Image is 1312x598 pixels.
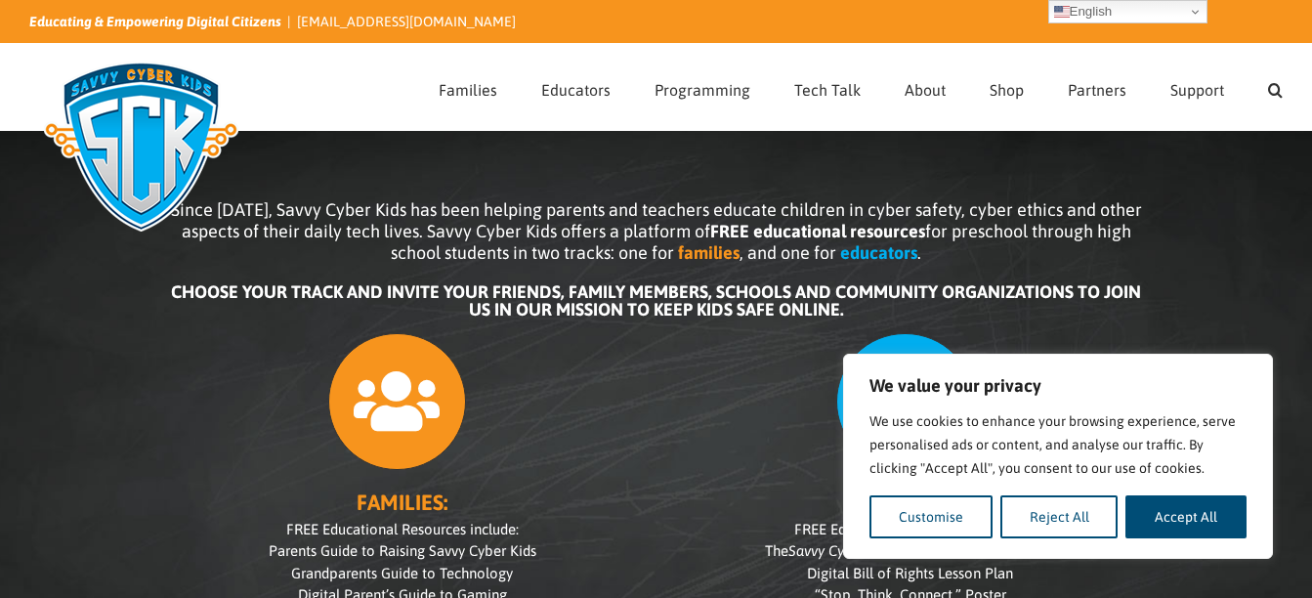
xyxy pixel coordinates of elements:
a: Educators [541,44,611,130]
a: Shop [990,44,1024,130]
a: About [905,44,946,130]
a: Support [1170,44,1224,130]
span: Parents Guide to Raising Savvy Cyber Kids [269,542,536,559]
p: We value your privacy [869,374,1247,398]
button: Accept All [1125,495,1247,538]
b: educators [840,242,917,263]
span: Families [439,82,497,98]
span: Support [1170,82,1224,98]
b: FAMILIES: [357,490,447,515]
span: The Teacher’s Packs [765,542,1056,559]
span: , and one for [740,242,836,263]
span: Educators [541,82,611,98]
span: Shop [990,82,1024,98]
a: Search [1268,44,1283,130]
span: Digital Bill of Rights Lesson Plan [807,565,1013,581]
b: families [678,242,740,263]
span: Grandparents Guide to Technology [291,565,513,581]
span: FREE Educational Resources include: [794,521,1027,537]
nav: Main Menu [439,44,1283,130]
span: Tech Talk [794,82,861,98]
span: About [905,82,946,98]
span: . [917,242,921,263]
img: en [1054,4,1070,20]
a: Programming [655,44,750,130]
i: Savvy Cyber Kids at Home [788,542,956,559]
i: Educating & Empowering Digital Citizens [29,14,281,29]
b: CHOOSE YOUR TRACK AND INVITE YOUR FRIENDS, FAMILY MEMBERS, SCHOOLS AND COMMUNITY ORGANIZATIONS TO... [171,281,1141,320]
span: Programming [655,82,750,98]
img: Savvy Cyber Kids Logo [29,49,253,244]
span: FREE Educational Resources include: [286,521,519,537]
p: We use cookies to enhance your browsing experience, serve personalised ads or content, and analys... [869,409,1247,480]
button: Customise [869,495,993,538]
span: Partners [1068,82,1126,98]
a: Partners [1068,44,1126,130]
a: Tech Talk [794,44,861,130]
b: FREE educational resources [710,221,925,241]
button: Reject All [1000,495,1119,538]
a: Families [439,44,497,130]
a: [EMAIL_ADDRESS][DOMAIN_NAME] [297,14,516,29]
span: Since [DATE], Savvy Cyber Kids has been helping parents and teachers educate children in cyber sa... [171,199,1142,263]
